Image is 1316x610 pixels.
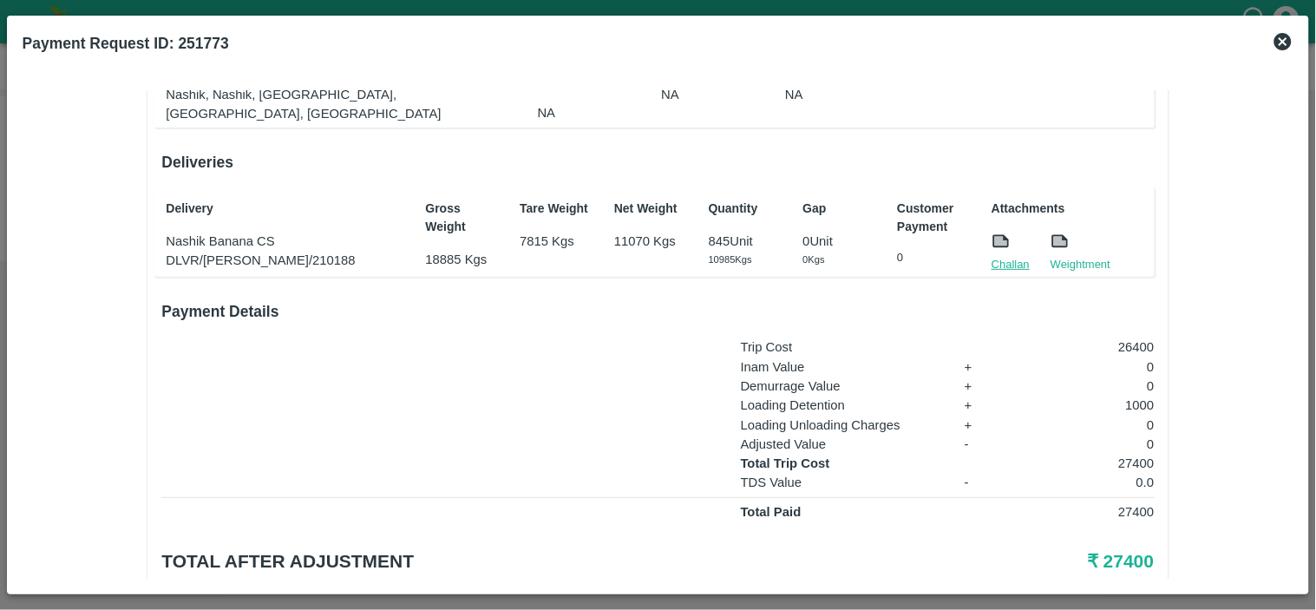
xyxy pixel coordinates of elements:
[661,85,737,104] p: NA
[741,416,947,435] p: Loading Unloading Charges
[803,232,879,251] p: 0 Unit
[166,251,407,270] p: DLVR/[PERSON_NAME]/210188
[1017,338,1155,357] p: 26400
[161,549,823,574] h5: Total after adjustment
[965,377,999,396] p: +
[897,250,972,266] p: 0
[965,357,999,377] p: +
[741,505,802,519] strong: Total Paid
[965,473,999,492] p: -
[709,232,784,251] p: 845 Unit
[992,256,1030,273] a: Challan
[741,377,947,396] p: Demurrage Value
[520,232,595,251] p: 7815 Kgs
[803,200,879,218] p: Gap
[614,200,690,218] p: Net Weight
[1051,256,1110,273] a: Weightment
[614,232,690,251] p: 11070 Kgs
[897,200,972,236] p: Customer Payment
[1017,377,1155,396] p: 0
[741,456,830,470] strong: Total Trip Cost
[785,85,861,104] p: NA
[741,396,947,415] p: Loading Detention
[803,254,825,265] span: 0 Kgs
[741,435,947,454] p: Adjusted Value
[166,200,407,218] p: Delivery
[1017,396,1155,415] p: 1000
[1017,357,1155,377] p: 0
[166,85,489,124] p: Nashik, Nashik, [GEOGRAPHIC_DATA], [GEOGRAPHIC_DATA], [GEOGRAPHIC_DATA]
[23,35,229,52] b: Payment Request ID: 251773
[161,299,1154,324] h6: Payment Details
[426,250,501,269] p: 18885 Kgs
[741,473,947,492] p: TDS Value
[1017,435,1155,454] p: 0
[1017,416,1155,435] p: 0
[965,396,999,415] p: +
[1017,454,1155,473] p: 27400
[965,416,999,435] p: +
[1017,473,1155,492] p: 0.0
[709,254,752,265] span: 10985 Kgs
[709,200,784,218] p: Quantity
[965,435,999,454] p: -
[426,200,501,236] p: Gross Weight
[741,338,947,357] p: Trip Cost
[1017,502,1155,521] p: 27400
[161,150,1154,174] h6: Deliveries
[992,200,1149,218] p: Attachments
[823,549,1154,574] h5: ₹ 27400
[166,232,407,251] p: Nashik Banana CS
[520,200,595,218] p: Tare Weight
[538,103,613,122] p: NA
[741,357,947,377] p: Inam Value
